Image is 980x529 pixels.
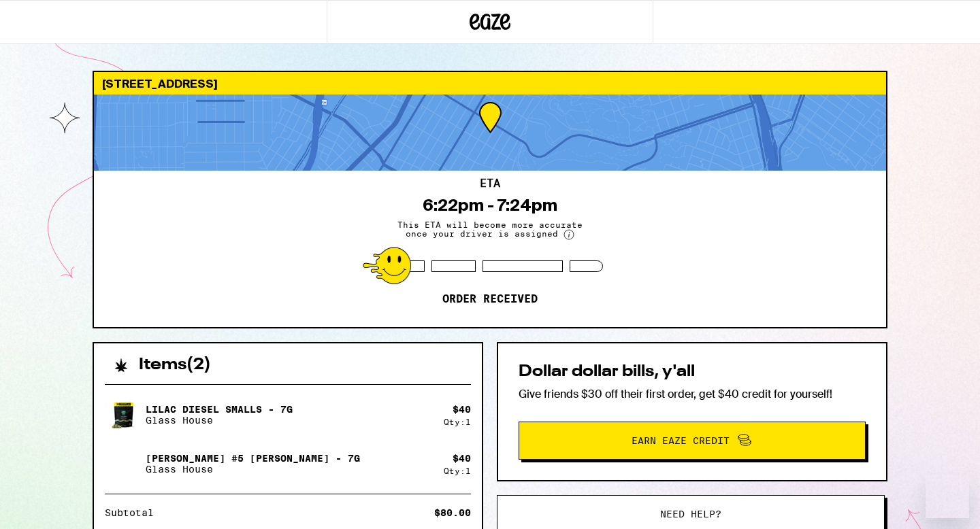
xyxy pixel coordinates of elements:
[519,364,866,380] h2: Dollar dollar bills, y'all
[519,387,866,401] p: Give friends $30 off their first order, get $40 credit for yourself!
[442,292,538,306] p: Order received
[480,178,500,189] h2: ETA
[105,396,143,434] img: Lilac Diesel Smalls - 7g
[453,453,471,464] div: $ 40
[105,445,143,483] img: Donny Burger #5 Smalls - 7g
[105,508,163,517] div: Subtotal
[434,508,471,517] div: $80.00
[453,404,471,415] div: $ 40
[519,422,866,460] button: Earn Eaze Credit
[444,466,471,475] div: Qty: 1
[94,72,886,95] div: [STREET_ADDRESS]
[423,196,557,215] div: 6:22pm - 7:24pm
[146,453,360,464] p: [PERSON_NAME] #5 [PERSON_NAME] - 7g
[926,475,969,518] iframe: Button to launch messaging window
[139,357,211,373] h2: Items ( 2 )
[632,436,730,445] span: Earn Eaze Credit
[444,417,471,426] div: Qty: 1
[388,220,592,240] span: This ETA will become more accurate once your driver is assigned
[146,404,293,415] p: Lilac Diesel Smalls - 7g
[146,415,293,426] p: Glass House
[660,509,721,519] span: Need help?
[146,464,360,475] p: Glass House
